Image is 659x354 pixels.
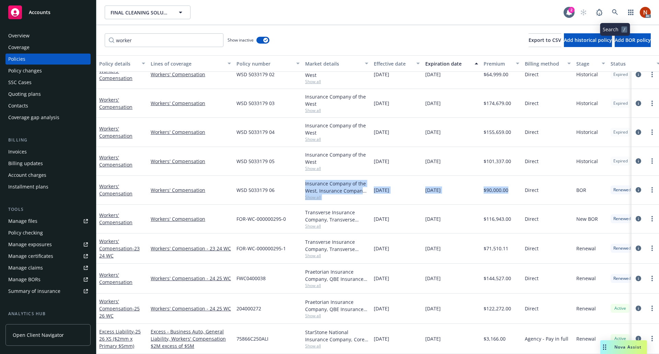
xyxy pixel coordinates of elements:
button: Expiration date [423,55,481,72]
span: Show all [305,343,368,349]
span: Show all [305,107,368,113]
div: Insurance Company of the West [305,151,368,165]
span: [DATE] [425,245,441,252]
button: Lines of coverage [148,55,234,72]
span: Renewed [613,187,631,193]
a: more [648,334,656,343]
a: more [648,244,656,252]
a: Manage certificates [5,251,91,262]
a: Workers' Compensation [151,186,231,194]
button: Stage [574,55,608,72]
a: Excess Liability [99,328,141,349]
div: Status [611,60,652,67]
span: WSD 5033179 05 [236,158,275,165]
span: Show inactive [228,37,254,43]
span: Expired [613,71,628,78]
div: Billing method [525,60,563,67]
div: Insurance Company of the West [305,122,368,136]
span: [DATE] [374,335,389,342]
a: circleInformation [634,157,643,165]
a: Workers' Compensation [151,158,231,165]
a: Excess - Business Auto, General Liability, Workers' Compensation $2M excess of $5M [151,328,231,350]
div: Account charges [8,170,46,181]
a: Contacts [5,100,91,111]
span: $144,527.00 [484,275,511,282]
span: Direct [525,100,539,107]
div: Manage certificates [8,251,53,262]
button: Market details [302,55,371,72]
a: Workers' Compensation [99,125,132,139]
a: circleInformation [634,304,643,312]
a: Workers' Compensation [99,68,132,81]
div: Analytics hub [5,310,91,317]
span: Show all [305,136,368,142]
div: Tools [5,206,91,213]
span: Nova Assist [614,344,641,350]
span: $122,272.00 [484,305,511,312]
span: [DATE] [425,100,441,107]
span: Add BOR policy [615,37,651,43]
div: StarStone National Insurance Company, Core Specialty, Amwins [305,329,368,343]
a: more [648,157,656,165]
button: Add historical policy [564,33,612,47]
div: Premium [484,60,512,67]
span: Renewed [613,275,631,282]
a: circleInformation [634,128,643,136]
span: Show all [305,313,368,319]
a: Coverage gap analysis [5,112,91,123]
div: Summary of insurance [8,286,60,297]
span: Active [613,305,627,311]
div: 2 [568,7,575,13]
div: Billing [5,137,91,144]
span: $64,999.00 [484,71,508,78]
span: Manage exposures [5,239,91,250]
button: Effective date [371,55,423,72]
span: [DATE] [374,128,389,136]
span: $116,943.00 [484,215,511,222]
a: more [648,215,656,223]
div: Contacts [8,100,28,111]
span: FOR-WC-000000295-0 [236,215,286,222]
span: Active [613,335,627,342]
span: Historical [576,158,598,165]
div: Overview [8,30,30,41]
span: $90,000.00 [484,186,508,194]
span: [DATE] [374,158,389,165]
button: Nova Assist [600,340,647,354]
div: Transverse Insurance Company, Transverse Insurance Company, Foresight Insurance [305,209,368,223]
div: Billing updates [8,158,43,169]
span: [DATE] [374,71,389,78]
button: Policy number [234,55,302,72]
a: Manage files [5,216,91,227]
a: circleInformation [634,244,643,252]
span: 204000272 [236,305,261,312]
span: [DATE] [425,335,441,342]
div: Manage BORs [8,274,41,285]
span: Renewed [613,216,631,222]
span: Expired [613,100,628,106]
span: Export to CSV [529,37,561,43]
span: Show all [305,253,368,259]
span: [DATE] [425,215,441,222]
button: Billing method [522,55,574,72]
a: Workers' Compensation [99,272,132,285]
span: WSD 5033179 04 [236,128,275,136]
a: Accounts [5,3,91,22]
a: more [648,70,656,79]
span: $155,659.00 [484,128,511,136]
span: Direct [525,305,539,312]
span: [DATE] [374,305,389,312]
span: Accounts [29,10,50,15]
a: circleInformation [634,274,643,283]
span: [DATE] [374,186,389,194]
span: Direct [525,128,539,136]
span: $3,166.00 [484,335,506,342]
a: circleInformation [634,186,643,194]
span: Renewal [576,335,596,342]
span: Renewal [576,245,596,252]
div: Expiration date [425,60,471,67]
div: Manage files [8,216,37,227]
a: Workers' Compensation [151,71,231,78]
a: Overview [5,30,91,41]
span: [DATE] [374,100,389,107]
